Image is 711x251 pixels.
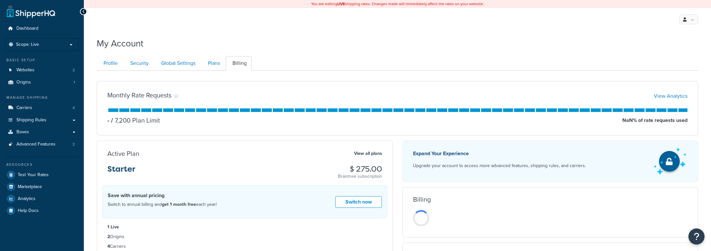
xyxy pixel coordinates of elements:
h3: $ 275.00 [338,165,382,173]
p: Switch to annual billing and each year! [108,200,217,209]
span: Websites [16,67,35,73]
li: Websites [5,64,79,76]
span: Advanced Features [16,142,55,147]
a: View all plans [354,149,382,158]
span: Marketplace [18,184,42,190]
a: Plans [201,56,225,71]
div: Resources [5,162,79,167]
a: Profile [97,56,123,71]
li: Origins [107,233,382,240]
span: 1 [74,80,75,85]
span: 2 [73,67,75,73]
a: View Analytics [654,92,687,100]
span: Boxes [16,129,29,135]
span: Carriers [16,105,32,111]
button: Open Resource Center [688,228,705,245]
p: 7,200 Plan Limit [109,116,160,125]
span: / [111,115,113,125]
h3: Monthly Rate Requests [107,92,172,99]
span: Dashboard [16,26,38,31]
strong: 2 [107,233,110,240]
strong: 4 [107,243,110,250]
a: Test Your Rates [5,169,79,181]
h4: Save with annual pricing [108,192,217,199]
a: Help Docs [5,205,79,216]
a: Shipping Rules [5,114,79,126]
a: Websites 2 [5,64,79,76]
a: ShipperHQ Home [7,5,55,18]
a: Billing [226,56,252,71]
a: Origins 1 [5,76,79,88]
a: Security [123,56,154,71]
span: 2 [73,142,75,147]
h1: My Account [97,37,143,50]
a: Carriers 4 [5,102,79,114]
span: Help Docs [18,208,39,214]
span: 4 [73,105,75,111]
p: Upgrade your account to access more advanced features, shipping rules, and carriers. [413,161,586,170]
a: Analytics [5,193,79,205]
span: Origins [16,80,31,85]
li: Carriers [107,243,382,250]
a: Global Settings [154,56,201,71]
li: Carriers [5,102,79,114]
b: LIVE [337,1,345,7]
li: Origins [5,76,79,88]
p: - [107,116,109,125]
h3: Starter [107,165,135,178]
a: Expand Your Experience Upgrade your account to access more advanced features, shipping rules, and... [402,141,698,182]
p: Braintree subscription [338,173,382,180]
h3: Active Plan [107,150,139,157]
p: NaN % of rate requests used [622,116,687,125]
a: Marketplace [5,181,79,193]
div: Basic Setup [5,57,79,63]
a: Advanced Features 2 [5,138,79,150]
div: Manage Shipping [5,95,79,100]
strong: get 1 month free [162,201,196,208]
a: Boxes [5,126,79,138]
span: Analytics [18,196,35,202]
p: Expand Your Experience [413,149,586,158]
h3: Billing [413,196,431,203]
span: Test Your Rates [18,172,49,178]
a: Dashboard [5,23,79,35]
a: Switch now [335,196,382,208]
span: Shipping Rules [16,117,46,123]
span: Scope: Live [16,42,39,47]
li: Advanced Features [5,138,79,150]
strong: 1 Live [107,224,119,230]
